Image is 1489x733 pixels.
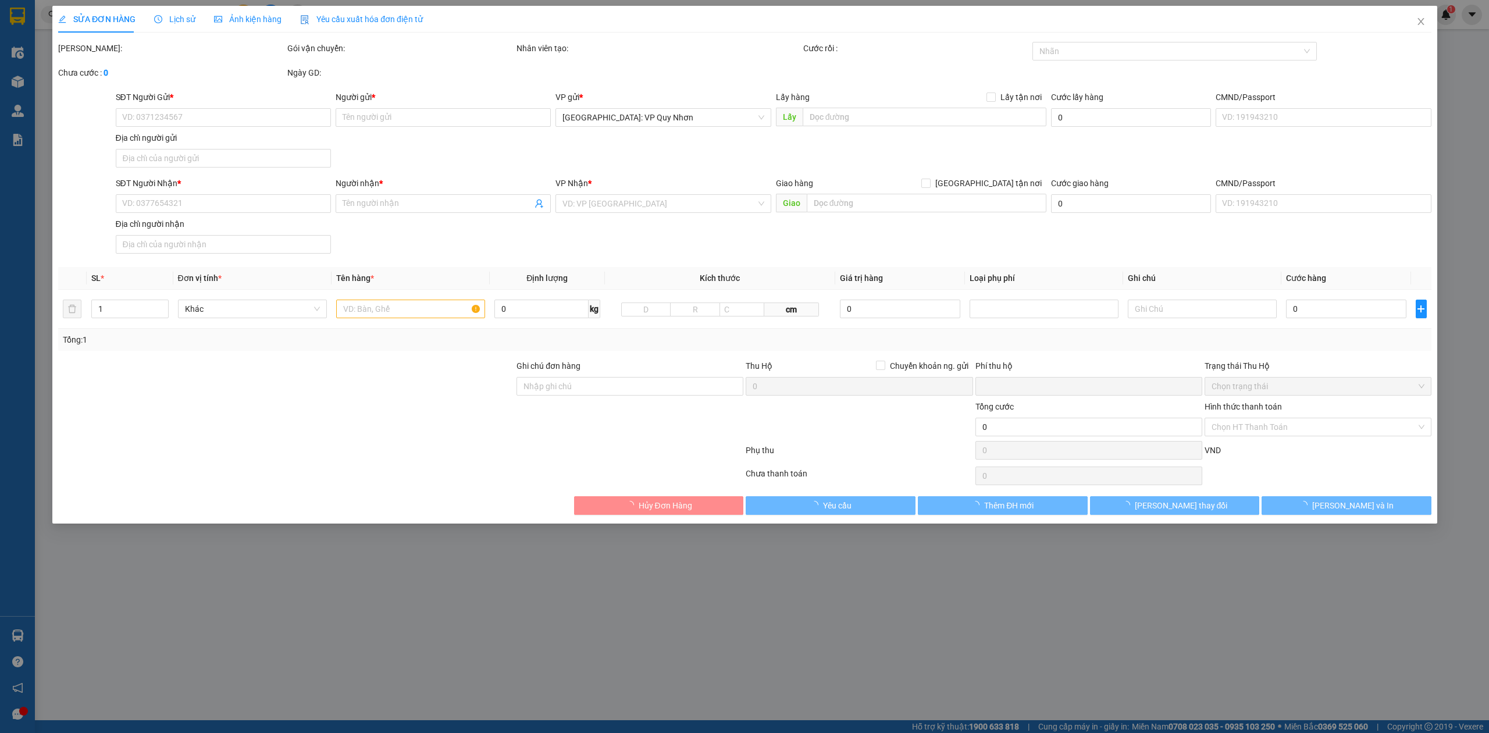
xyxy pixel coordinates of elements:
[1285,273,1326,283] span: Cước hàng
[58,66,285,79] div: Chưa cước :
[670,303,719,316] input: R
[535,199,544,208] span: user-add
[336,300,485,318] input: VD: Bàn, Ghế
[744,444,974,464] div: Phụ thu
[746,496,916,515] button: Yêu cầu
[1089,496,1259,515] button: [PERSON_NAME] thay đổi
[287,66,514,79] div: Ngày GD:
[555,91,771,104] div: VP gửi
[775,108,802,126] span: Lấy
[58,42,285,55] div: [PERSON_NAME]:
[562,109,764,126] span: Bình Định: VP Quy Nhơn
[839,273,882,283] span: Giá trị hàng
[516,361,580,371] label: Ghi chú đơn hàng
[91,273,101,283] span: SL
[625,501,638,509] span: loading
[1050,92,1103,102] label: Cước lấy hàng
[775,179,813,188] span: Giao hàng
[930,177,1046,190] span: [GEOGRAPHIC_DATA] tận nơi
[803,42,1030,55] div: Cước rồi :
[1404,6,1437,38] button: Close
[516,377,743,396] input: Ghi chú đơn hàng
[918,496,1088,515] button: Thêm ĐH mới
[115,149,330,168] input: Địa chỉ của người gửi
[526,273,568,283] span: Định lượng
[287,42,514,55] div: Gói vận chuyển:
[336,177,551,190] div: Người nhận
[746,361,772,371] span: Thu Hộ
[555,179,588,188] span: VP Nhận
[573,496,743,515] button: Hủy Đơn Hàng
[1204,402,1281,411] label: Hình thức thanh toán
[214,15,222,23] span: picture
[1211,378,1424,395] span: Chọn trạng thái
[300,15,423,24] span: Yêu cầu xuất hóa đơn điện tử
[1262,496,1431,515] button: [PERSON_NAME] và In
[1127,300,1276,318] input: Ghi Chú
[115,131,330,144] div: Địa chỉ người gửi
[1121,501,1134,509] span: loading
[810,501,822,509] span: loading
[1299,501,1312,509] span: loading
[1216,177,1431,190] div: CMND/Passport
[1216,91,1431,104] div: CMND/Passport
[154,15,162,23] span: clock-circle
[104,68,108,77] b: 0
[775,194,806,212] span: Giao
[1312,499,1394,512] span: [PERSON_NAME] và In
[184,300,319,318] span: Khác
[336,91,551,104] div: Người gửi
[638,499,692,512] span: Hủy Đơn Hàng
[975,402,1013,411] span: Tổng cước
[885,360,973,372] span: Chuyển khoản ng. gửi
[63,300,81,318] button: delete
[177,273,221,283] span: Đơn vị tính
[58,15,136,24] span: SỬA ĐƠN HÀNG
[589,300,600,318] span: kg
[964,267,1123,290] th: Loại phụ phí
[621,303,671,316] input: D
[700,273,740,283] span: Kích thước
[975,360,1202,377] div: Phí thu hộ
[63,333,574,346] div: Tổng: 1
[1204,446,1220,455] span: VND
[214,15,282,24] span: Ảnh kiện hàng
[764,303,818,316] span: cm
[775,92,809,102] span: Lấy hàng
[115,235,330,254] input: Địa chỉ của người nhận
[1416,304,1426,314] span: plus
[1123,267,1281,290] th: Ghi chú
[744,467,974,488] div: Chưa thanh toán
[995,91,1046,104] span: Lấy tận nơi
[802,108,1046,126] input: Dọc đường
[984,499,1034,512] span: Thêm ĐH mới
[115,177,330,190] div: SĐT Người Nhận
[1415,300,1426,318] button: plus
[154,15,195,24] span: Lịch sử
[1050,179,1108,188] label: Cước giao hàng
[58,15,66,23] span: edit
[300,15,309,24] img: icon
[1416,17,1425,26] span: close
[971,501,984,509] span: loading
[1134,499,1227,512] span: [PERSON_NAME] thay đổi
[336,273,373,283] span: Tên hàng
[115,91,330,104] div: SĐT Người Gửi
[806,194,1046,212] input: Dọc đường
[822,499,851,512] span: Yêu cầu
[1050,108,1211,127] input: Cước lấy hàng
[516,42,801,55] div: Nhân viên tạo:
[1204,360,1431,372] div: Trạng thái Thu Hộ
[115,218,330,230] div: Địa chỉ người nhận
[1050,194,1211,213] input: Cước giao hàng
[719,303,764,316] input: C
